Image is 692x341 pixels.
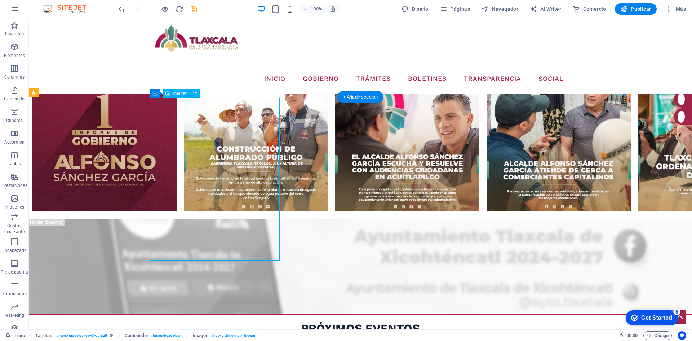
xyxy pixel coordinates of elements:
button: Publicar [615,3,657,15]
span: Código [647,331,669,340]
button: save [189,5,198,13]
p: Marketing [4,312,24,318]
span: Publicar [621,5,651,13]
h6: 100% [311,5,322,13]
img: Editor Logo [41,5,96,13]
button: Más [662,3,689,15]
i: Este elemento es un preajuste personalizable [110,333,113,337]
button: 100% [300,5,325,13]
button: Comercio [570,3,609,15]
span: Diseño [402,5,429,13]
p: Encabezado [2,248,27,253]
button: Usercentrics [678,331,686,340]
span: Páginas [440,5,470,13]
span: Comercio [573,5,606,13]
span: Navegador [482,5,518,13]
span: AI Writer [530,5,561,13]
p: Tablas [8,161,21,167]
button: Haz clic para salir del modo de previsualización y seguir editando [160,5,169,13]
i: Deshacer: Define las ventanillas en las que este elemento debería ser visible. (Ctrl+Z) [117,5,126,13]
span: . preset-image-boxes-v3-default [56,331,107,340]
nav: breadcrumb [35,331,255,340]
p: Cuadros [6,118,23,123]
span: Imagen [173,91,188,96]
p: Imágenes [5,204,24,210]
button: Código [643,331,672,340]
span: . hide-lg .hide-md .hide-sm [211,331,255,340]
span: Más [665,5,686,13]
span: 00 00 [626,331,638,340]
button: Diseño [399,3,431,15]
div: Diseño (Ctrl+Alt+Y) [399,3,431,15]
button: undo [117,5,126,13]
span: : [631,333,633,338]
button: reload [175,5,183,13]
i: Al redimensionar, ajustar el nivel de zoom automáticamente para ajustarse al dispositivo elegido. [329,6,336,12]
span: Haz clic para seleccionar y doble clic para editar [125,331,149,340]
i: Guardar (Ctrl+S) [190,5,198,13]
p: Columnas [4,74,25,80]
p: Pie de página [1,269,28,275]
p: Contenido [4,96,25,102]
p: Elementos [4,53,25,58]
div: Get Started 5 items remaining, 0% complete [6,4,58,19]
p: Formularios [2,291,26,297]
a: Haz clic para cancelar la selección y doble clic para abrir páginas [6,331,25,340]
button: Páginas [437,3,473,15]
p: Prestaciones [1,183,27,188]
span: Haz clic para seleccionar y doble clic para editar [192,331,208,340]
span: Haz clic para seleccionar y doble clic para editar [35,331,53,340]
div: 5 [53,1,61,9]
button: AI Writer [527,3,564,15]
button: Navegador [479,3,521,15]
p: Favoritos [5,31,24,37]
span: . image-boxes-box [151,331,181,340]
div: Get Started [21,8,52,14]
h6: Tiempo de la sesión [619,331,638,340]
div: + Añadir sección [337,91,383,103]
p: Accordion [4,139,25,145]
